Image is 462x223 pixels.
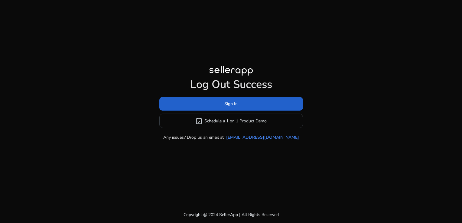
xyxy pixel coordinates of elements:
button: Sign In [159,97,303,111]
span: event_available [195,117,203,124]
p: Any issues? Drop us an email at [163,134,224,141]
span: Sign In [224,101,238,107]
a: [EMAIL_ADDRESS][DOMAIN_NAME] [226,134,299,141]
button: event_availableSchedule a 1 on 1 Product Demo [159,114,303,128]
h1: Log Out Success [159,78,303,91]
